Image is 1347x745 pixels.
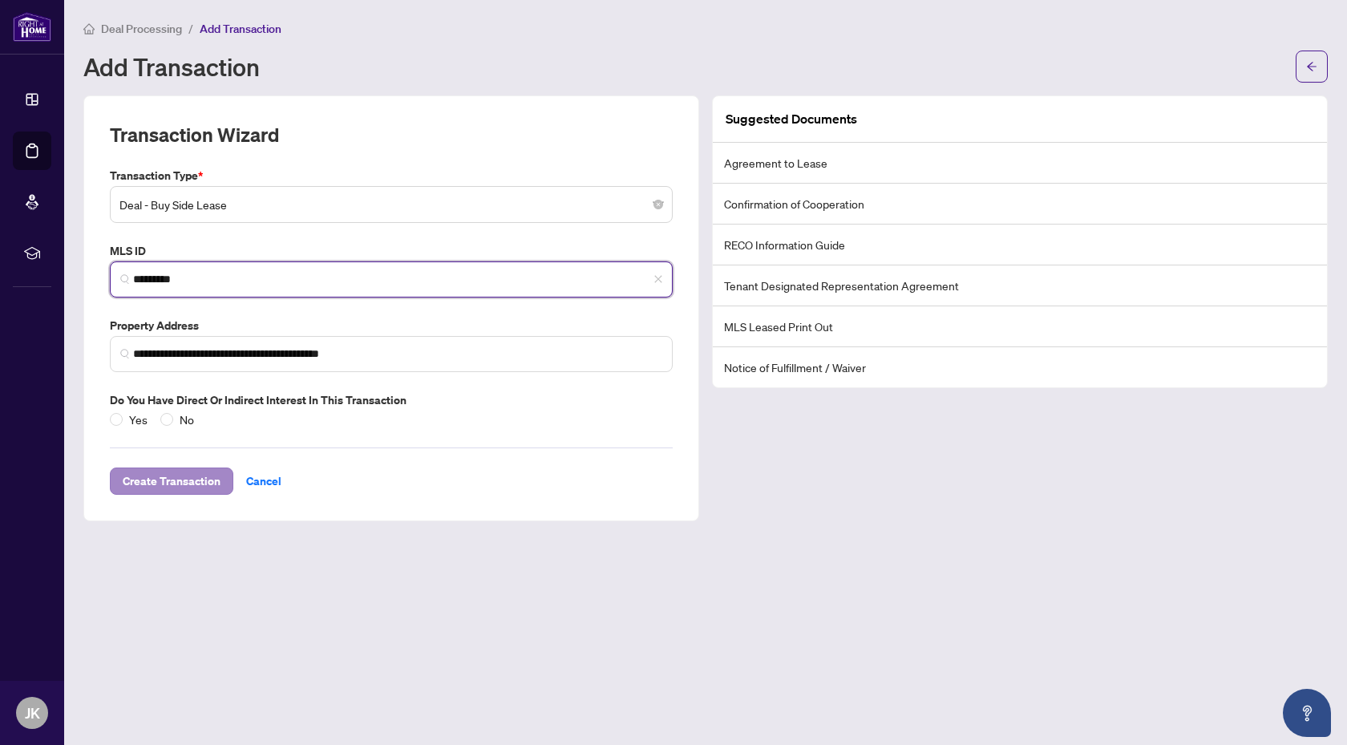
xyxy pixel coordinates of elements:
li: Notice of Fulfillment / Waiver [713,347,1327,387]
span: Cancel [246,468,281,494]
li: Agreement to Lease [713,143,1327,184]
h2: Transaction Wizard [110,122,279,148]
span: Deal - Buy Side Lease [119,189,663,220]
span: No [173,411,200,428]
span: close [653,274,663,284]
li: RECO Information Guide [713,225,1327,265]
button: Cancel [233,468,294,495]
span: Yes [123,411,154,428]
span: close-circle [653,200,663,209]
li: MLS Leased Print Out [713,306,1327,347]
label: MLS ID [110,242,673,260]
span: Deal Processing [101,22,182,36]
span: home [83,23,95,34]
label: Do you have direct or indirect interest in this transaction [110,391,673,409]
img: search_icon [120,349,130,358]
button: Create Transaction [110,468,233,495]
button: Open asap [1283,689,1331,737]
span: arrow-left [1306,61,1317,72]
h1: Add Transaction [83,54,260,79]
label: Transaction Type [110,167,673,184]
li: Confirmation of Cooperation [713,184,1327,225]
span: JK [25,702,40,724]
li: / [188,19,193,38]
label: Property Address [110,317,673,334]
span: Add Transaction [200,22,281,36]
img: logo [13,12,51,42]
li: Tenant Designated Representation Agreement [713,265,1327,306]
span: Create Transaction [123,468,220,494]
img: search_icon [120,274,130,284]
article: Suggested Documents [726,109,857,129]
